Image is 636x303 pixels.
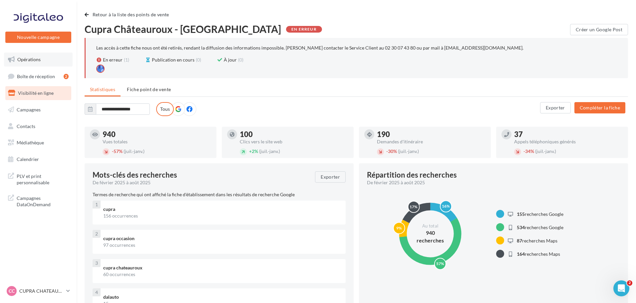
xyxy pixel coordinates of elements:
div: 97 occurrences [103,242,340,248]
span: - [523,148,525,154]
a: Boîte de réception2 [4,69,73,83]
a: Médiathèque [4,136,73,150]
span: Boîte de réception [17,73,55,79]
div: 4 [93,288,101,296]
div: 2 [64,74,69,79]
span: - [386,148,388,154]
a: Calendrier [4,152,73,166]
div: 3 [93,259,101,267]
p: Les accès à cette fiche nous ont été retirés, rendant la diffusion des informations impossible. [... [96,45,523,51]
p: Termes de recherche qui ont affiché la fiche d'établissement dans les résultats de recherche Google [93,191,346,198]
span: 2 [627,280,632,286]
div: De février 2025 à août 2025 [367,179,615,186]
span: Contacts [17,123,35,129]
button: Exporter [540,102,571,113]
span: recherches Maps [517,238,557,243]
span: Calendrier [17,156,39,162]
div: cupra [103,206,340,213]
div: 156 occurrences [103,213,340,219]
div: Demandes d'itinéraire [377,139,485,144]
div: 190 [377,131,485,138]
button: Compléter la fiche [574,102,625,113]
div: 37 [514,131,623,138]
span: 155 [517,211,525,217]
span: Opérations [17,57,41,62]
span: 2% [249,148,258,154]
span: Retour à la liste des points de vente [93,12,169,17]
a: CC CUPRA CHATEAUROUX [5,285,71,297]
div: 2 [93,230,101,238]
span: Campagnes DataOnDemand [17,194,69,208]
p: CUPRA CHATEAUROUX [19,288,64,294]
span: (juil.-janv.) [124,148,145,154]
span: recherches Maps [517,251,560,257]
span: PLV et print personnalisable [17,172,69,186]
span: Fiche point de vente [127,86,171,92]
span: 534 [517,225,525,230]
span: recherches Google [517,211,563,217]
span: (juil.-janv.) [535,148,556,154]
div: 1 [93,201,101,209]
span: Visibilité en ligne [18,90,54,96]
span: + [249,148,252,154]
div: Clics vers le site web [240,139,348,144]
span: 87 [517,238,522,243]
div: 100 [240,131,348,138]
span: (juil.-janv.) [398,148,419,154]
div: 940 [103,131,211,138]
a: Campagnes DataOnDemand [4,191,73,211]
div: Vues totales [103,139,211,144]
a: Contacts [4,119,73,133]
label: Tous [156,102,174,116]
span: Cupra Châteauroux - [GEOGRAPHIC_DATA] [85,24,281,34]
span: 34% [523,148,534,154]
span: 57% [112,148,123,154]
span: Mots-clés des recherches [93,171,177,179]
span: Publication en cours [152,57,194,63]
button: Nouvelle campagne [5,32,71,43]
div: Appels téléphoniques générés [514,139,623,144]
div: Répartition des recherches [367,171,457,179]
span: (0) [196,57,201,63]
span: Médiathèque [17,140,44,145]
a: Campagnes [4,103,73,117]
div: cupra chateauroux [103,264,340,271]
span: 164 [517,251,525,257]
span: CC [9,288,15,294]
a: Compléter la fiche [572,104,628,110]
span: (0) [238,57,243,63]
span: À jour [224,57,237,63]
div: De février 2025 à août 2025 [93,179,310,186]
div: dalauto [103,294,340,300]
a: Opérations [4,53,73,67]
a: Visibilité en ligne [4,86,73,100]
span: - [112,148,114,154]
span: Campagnes [17,107,41,112]
button: Exporter [315,171,346,183]
button: Créer un Google Post [570,24,628,35]
span: (1) [124,57,129,63]
button: Retour à la liste des points de vente [85,11,172,19]
a: PLV et print personnalisable [4,169,73,189]
iframe: Intercom live chat [613,280,629,296]
span: recherches Google [517,225,563,230]
div: cupra occasion [103,235,340,242]
span: (juil.-janv.) [259,148,280,154]
div: 60 occurrences [103,271,340,278]
span: 30% [386,148,397,154]
div: En erreur [286,26,322,33]
span: En erreur [103,57,123,63]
